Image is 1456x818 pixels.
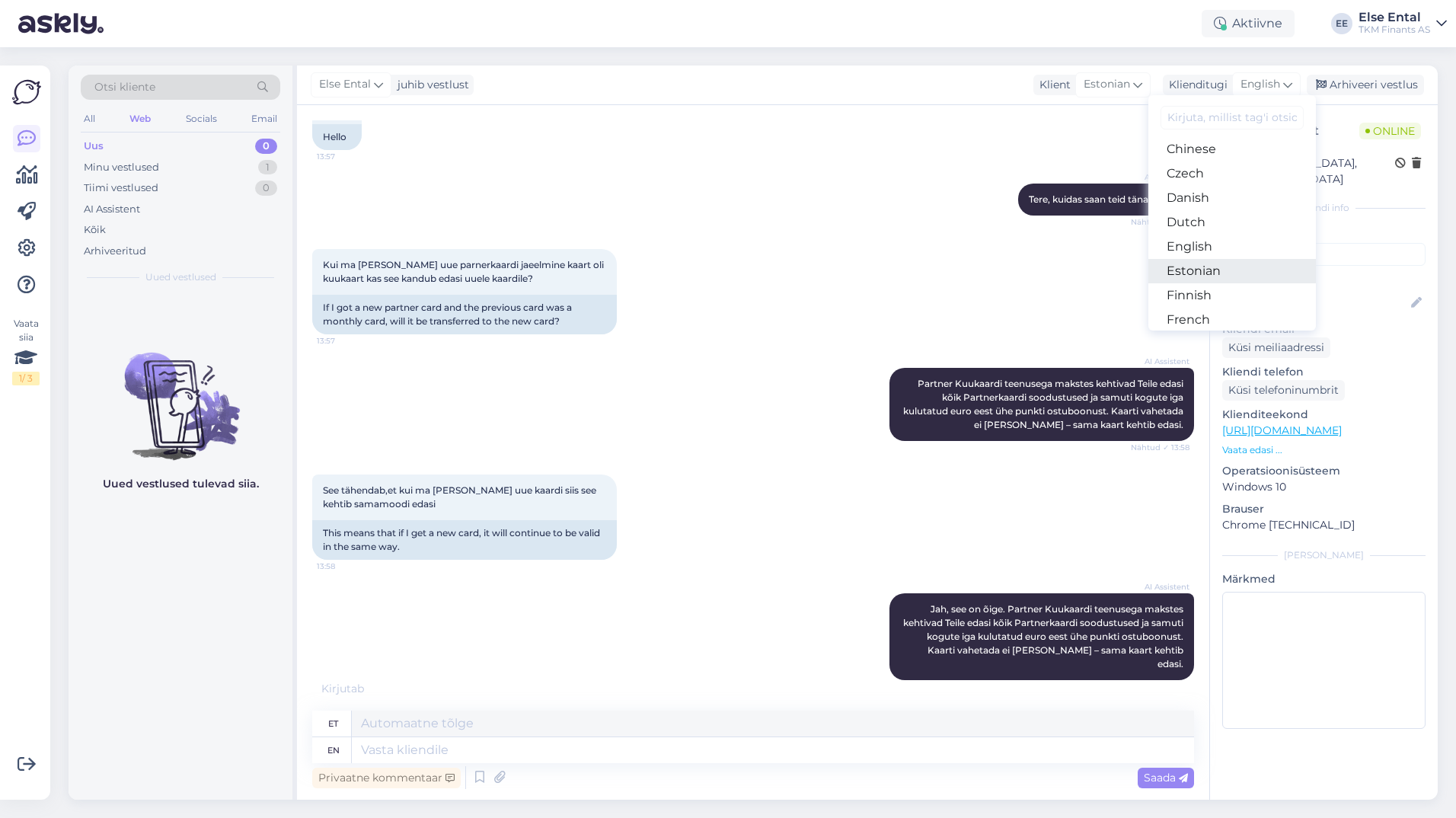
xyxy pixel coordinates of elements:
a: Czech [1148,161,1316,186]
div: 1 [258,160,277,175]
span: AI Assistent [1132,356,1189,367]
div: Klienditugi [1163,77,1228,93]
p: Vaata edasi ... [1222,443,1426,457]
p: Kliendi telefon [1222,364,1426,380]
p: Kliendi nimi [1222,272,1426,288]
div: et [328,711,338,737]
div: 1 / 3 [12,372,40,385]
a: Estonian [1148,259,1316,283]
span: AI Assistent [1132,581,1189,593]
span: Tere, kuidas saan teid täna aidata? [1029,193,1183,205]
input: Kirjuta, millist tag'i otsid [1161,106,1304,129]
div: Tiimi vestlused [84,181,158,196]
div: Arhiveeritud [84,244,146,259]
span: Otsi kliente [94,79,155,95]
div: AI Assistent [84,202,140,217]
span: AI Assistent [1132,171,1189,183]
div: Aktiivne [1202,10,1295,37]
div: Privaatne kommentaar [312,768,461,788]
div: TKM Finants AS [1359,24,1430,36]
span: Nähtud ✓ 13:57 [1131,216,1189,228]
div: Klient [1033,77,1071,93]
div: en [327,737,340,763]
span: 13:58 [317,561,374,572]
span: Kui ma [PERSON_NAME] uue parnerkaardi jaeelmine kaart oli kuukaart kas see kandub edasi uuele kaa... [323,259,606,284]
p: Operatsioonisüsteem [1222,463,1426,479]
a: Dutch [1148,210,1316,235]
div: If I got a new partner card and the previous card was a monthly card, will it be transferred to t... [312,295,617,334]
span: Uued vestlused [145,270,216,284]
span: 13:57 [317,335,374,347]
div: Uus [84,139,104,154]
span: See tähendab,et kui ma [PERSON_NAME] uue kaardi siis see kehtib samamoodi edasi [323,484,599,510]
div: Küsi meiliaadressi [1222,337,1330,358]
div: This means that if I get a new card, it will continue to be valid in the same way. [312,520,617,560]
a: Danish [1148,186,1316,210]
p: Brauser [1222,501,1426,517]
div: Kõik [84,222,106,238]
div: juhib vestlust [391,77,469,93]
div: 0 [255,181,277,196]
div: Else Ental [1359,11,1430,24]
span: English [1240,76,1280,93]
p: Chrome [TECHNICAL_ID] [1222,517,1426,533]
span: Jah, see on õige. Partner Kuukaardi teenusega makstes kehtivad Teile edasi kõik Partnerkaardi soo... [903,603,1186,669]
div: Vaata siia [12,317,40,385]
a: French [1148,308,1316,332]
img: Askly Logo [12,78,41,107]
span: Saada [1144,771,1188,784]
span: Online [1359,123,1421,139]
input: Lisa nimi [1223,295,1408,312]
a: [URL][DOMAIN_NAME] [1222,423,1342,437]
p: Kliendi email [1222,321,1426,337]
div: Minu vestlused [84,160,159,175]
div: Arhiveeri vestlus [1307,75,1424,95]
input: Lisa tag [1222,243,1426,266]
div: [PERSON_NAME] [1222,548,1426,562]
a: Finnish [1148,283,1316,308]
div: Socials [183,109,220,129]
img: No chats [69,325,292,462]
div: Küsi telefoninumbrit [1222,380,1345,401]
div: Kliendi info [1222,201,1426,215]
div: All [81,109,98,129]
p: Windows 10 [1222,479,1426,495]
a: English [1148,235,1316,259]
div: EE [1331,13,1352,34]
div: Web [126,109,154,129]
span: Partner Kuukaardi teenusega makstes kehtivad Teile edasi kõik Partnerkaardi soodustused ja samuti... [903,378,1186,430]
a: Else EntalTKM Finants AS [1359,11,1447,36]
p: Klienditeekond [1222,407,1426,423]
span: 13:57 [317,151,374,162]
p: Uued vestlused tulevad siia. [103,476,259,492]
span: Nähtud ✓ 13:58 [1131,442,1189,453]
div: 0 [255,139,277,154]
p: Kliendi tag'id [1222,224,1426,240]
a: Chinese [1148,137,1316,161]
span: . [364,682,366,695]
div: Hello [312,124,362,150]
span: Else Ental [319,76,371,93]
span: Estonian [1084,76,1130,93]
p: Märkmed [1222,571,1426,587]
div: Email [248,109,280,129]
div: Kirjutab [312,681,1194,697]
